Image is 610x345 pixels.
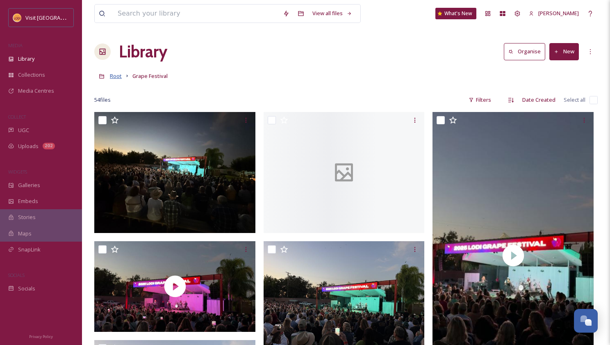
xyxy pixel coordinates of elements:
span: Media Centres [18,87,54,95]
button: Organise [504,43,545,60]
span: Embeds [18,197,38,205]
span: COLLECT [8,114,26,120]
a: Grape Festival [132,71,168,81]
button: Open Chat [574,309,598,333]
span: SOCIALS [8,272,25,278]
a: [PERSON_NAME] [525,5,583,21]
a: Root [110,71,122,81]
span: Root [110,72,122,80]
img: thumbnail [94,241,255,332]
span: Maps [18,230,32,238]
span: SnapLink [18,246,41,254]
span: Grape Festival [132,72,168,80]
input: Search your library [114,5,279,23]
span: Collections [18,71,45,79]
span: Socials [18,285,35,292]
span: Select all [564,96,585,104]
div: Date Created [518,92,560,108]
img: Square%20Social%20Visit%20Lodi.png [13,14,21,22]
a: View all files [308,5,356,21]
div: 202 [43,143,55,149]
span: Library [18,55,34,63]
span: Uploads [18,142,39,150]
span: WIDGETS [8,169,27,175]
a: Organise [504,43,549,60]
span: Stories [18,213,36,221]
span: MEDIA [8,42,23,48]
button: New [549,43,579,60]
div: Filters [464,92,495,108]
span: Visit [GEOGRAPHIC_DATA] [25,14,89,21]
span: Privacy Policy [29,334,53,339]
img: Grape Festival 2025 (13).JPG [94,112,255,233]
a: What's New [435,8,476,19]
a: Privacy Policy [29,331,53,341]
span: UGC [18,126,29,134]
span: Galleries [18,181,40,189]
span: [PERSON_NAME] [538,9,579,17]
a: Library [119,39,167,64]
span: 54 file s [94,96,111,104]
